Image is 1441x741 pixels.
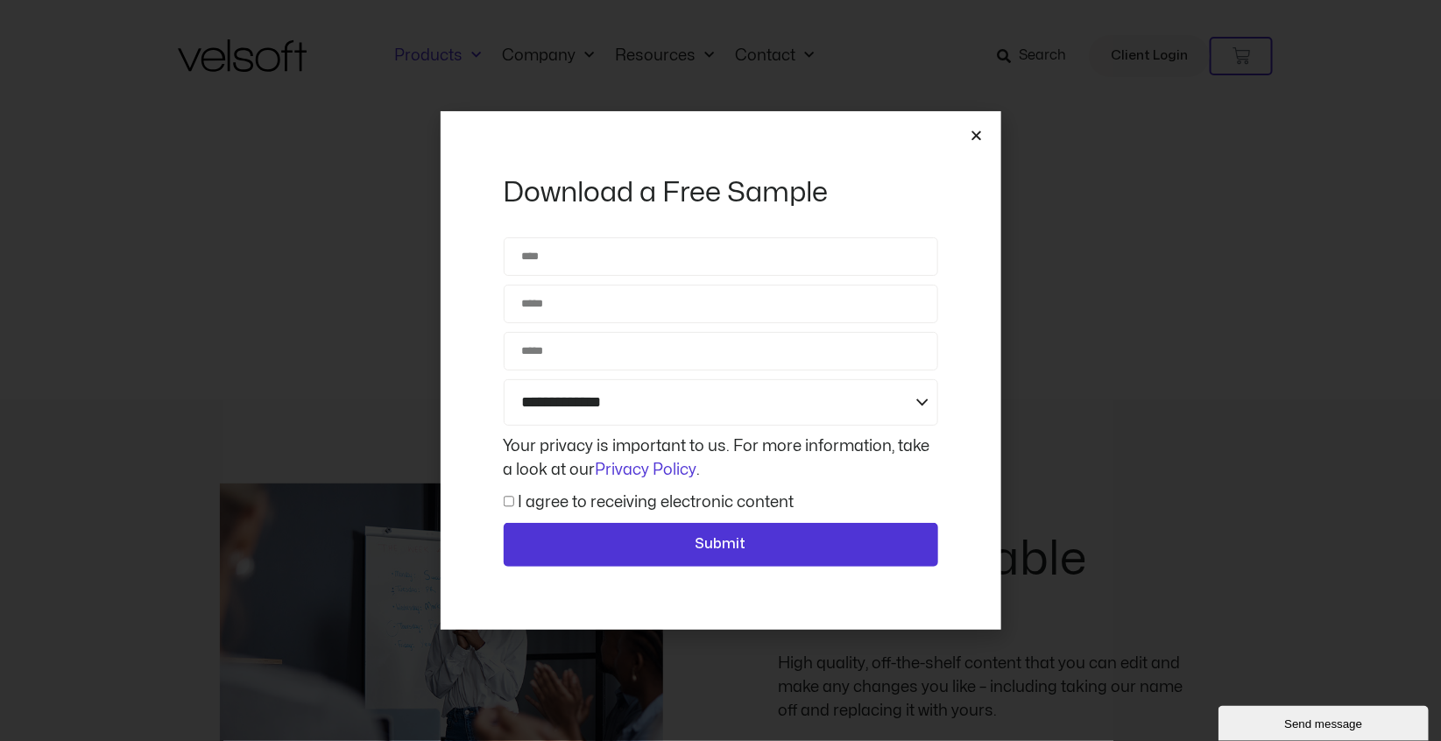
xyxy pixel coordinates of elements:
[499,434,943,482] div: Your privacy is important to us. For more information, take a look at our .
[1218,702,1432,741] iframe: chat widget
[696,533,746,556] span: Submit
[596,462,697,477] a: Privacy Policy
[504,523,938,567] button: Submit
[504,174,938,211] h2: Download a Free Sample
[518,495,794,510] label: I agree to receiving electronic content
[971,129,984,142] a: Close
